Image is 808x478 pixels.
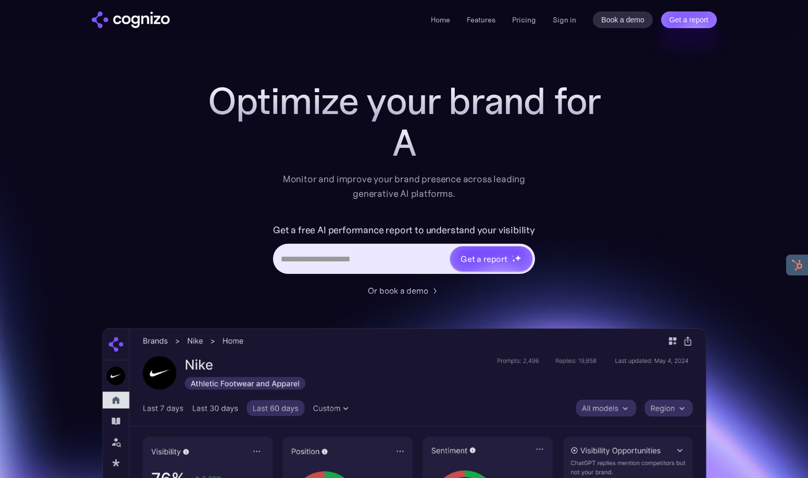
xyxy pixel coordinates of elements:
[512,255,514,257] img: star
[593,11,653,28] a: Book a demo
[461,253,507,265] div: Get a report
[553,14,576,26] a: Sign in
[512,259,516,262] img: star
[92,11,170,28] img: cognizo logo
[368,284,441,297] a: Or book a demo
[92,11,170,28] a: home
[515,255,521,261] img: star
[273,222,535,279] form: Hero URL Input Form
[368,284,428,297] div: Or book a demo
[276,172,532,201] div: Monitor and improve your brand presence across leading generative AI platforms.
[512,15,536,24] a: Pricing
[431,15,450,24] a: Home
[196,80,613,122] h1: Optimize your brand for
[661,11,717,28] a: Get a report
[273,222,535,238] label: Get a free AI performance report to understand your visibility
[467,15,495,24] a: Features
[449,245,533,272] a: Get a reportstarstarstar
[196,122,613,163] div: A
